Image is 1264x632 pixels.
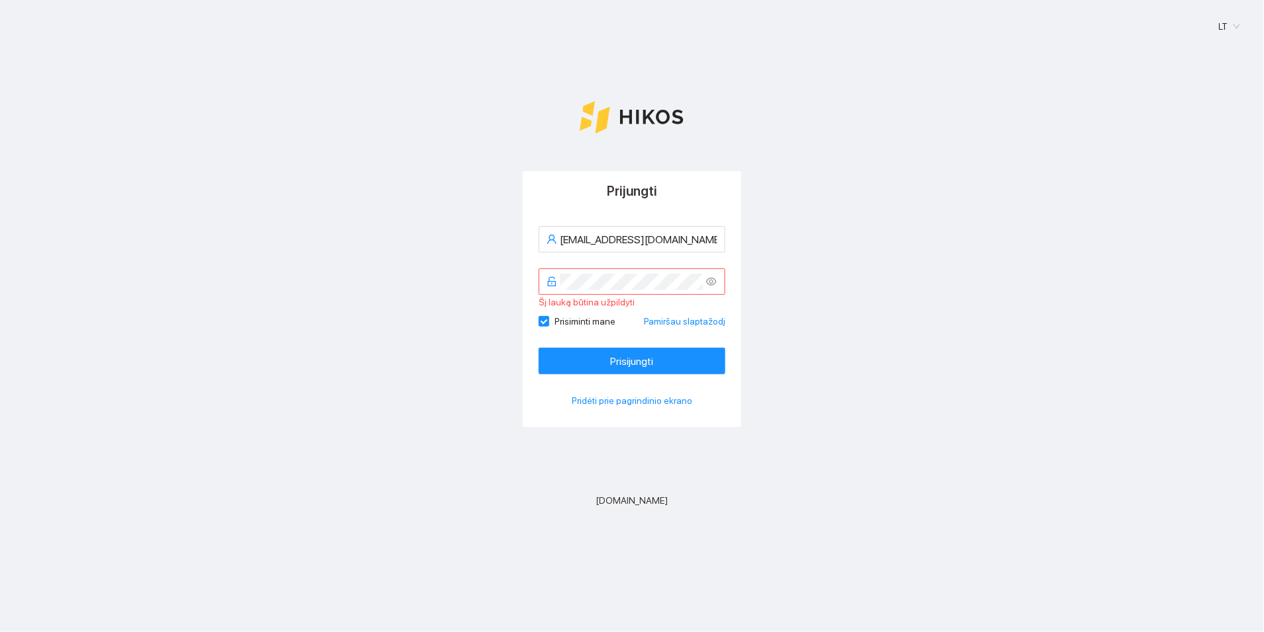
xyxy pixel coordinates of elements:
span: eye [706,276,717,287]
button: Pridėti prie pagrindinio ekrano [539,390,725,411]
span: user [547,234,557,245]
span: [DOMAIN_NAME] [596,493,668,508]
span: Prisiminti mane [549,314,621,329]
span: Pridėti prie pagrindinio ekrano [572,393,692,408]
span: LT [1219,17,1240,36]
div: Šį lauką būtina užpildyti [539,295,725,309]
span: unlock [547,276,557,287]
input: El. paštas [560,231,717,248]
span: Prijungti [607,183,657,199]
a: Pamiršau slaptažodį [644,314,725,329]
button: Prisijungti [539,348,725,374]
span: Prisijungti [611,353,654,370]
